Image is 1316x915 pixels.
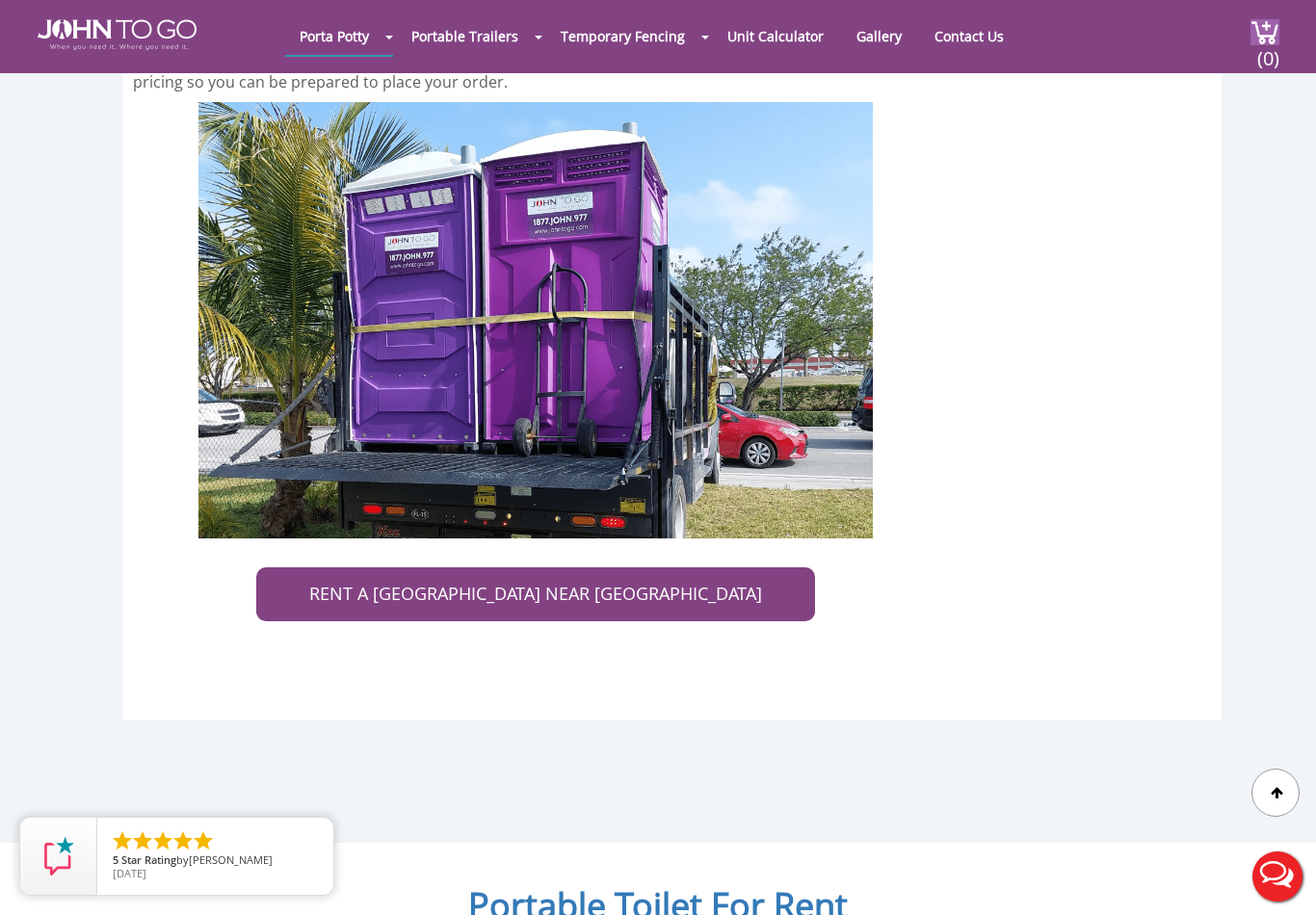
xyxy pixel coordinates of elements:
li:  [131,829,154,852]
img: Review Rating [39,837,78,876]
img: cart a [1250,19,1279,45]
span: by [113,854,318,868]
span: 5 [113,852,118,867]
a: Portable Trailers [397,17,533,55]
span: Star Rating [121,852,176,867]
a: Contact Us [920,17,1018,55]
li:  [171,829,195,852]
a: RENT A [GEOGRAPHIC_DATA] NEAR [GEOGRAPHIC_DATA] [256,567,815,621]
a: Gallery [842,17,916,55]
li:  [111,829,134,852]
button: Live Chat [1239,838,1316,915]
a: Porta Potty [285,17,383,55]
li:  [192,829,215,852]
span: [PERSON_NAME] [189,852,273,867]
span: [DATE] [113,866,146,880]
a: Unit Calculator [713,17,838,55]
img: delivery of porta potty rental [198,102,873,538]
img: JOHN to go [38,19,197,50]
li:  [151,829,174,852]
span: (0) [1256,30,1279,71]
a: Temporary Fencing [546,17,699,55]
